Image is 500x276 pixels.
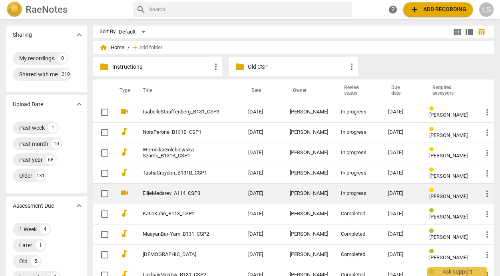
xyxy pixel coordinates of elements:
[120,188,129,198] span: videocam
[283,79,335,102] th: Owner
[388,191,416,197] div: [DATE]
[235,62,245,71] span: folder
[13,202,54,210] p: Assessment Due
[100,62,109,71] span: folder
[429,193,468,199] span: [PERSON_NAME]
[120,168,129,177] span: audiotrack
[242,79,283,102] th: Date
[429,228,437,234] span: Review status: completed
[100,29,116,35] div: Sort By
[74,30,84,40] span: expand_more
[388,211,416,217] div: [DATE]
[242,122,283,143] td: [DATE]
[133,79,242,102] th: Title
[482,107,492,117] span: more_vert
[143,231,219,237] a: MaayanBar-Yam_B131_CSP2
[451,26,463,38] button: Tile view
[143,170,219,176] a: TashaCroydon_B131B_CSP1
[429,106,437,112] span: Review status: in progress
[290,211,328,217] div: [PERSON_NAME]
[139,45,162,51] span: Add folder
[429,147,437,153] span: Review status: in progress
[31,256,40,266] div: 5
[429,173,468,179] span: [PERSON_NAME]
[290,129,328,135] div: [PERSON_NAME]
[120,208,129,218] span: audiotrack
[475,26,487,38] button: Table view
[242,183,283,204] td: [DATE]
[19,257,28,265] div: Old
[410,5,466,14] span: Add recording
[429,126,437,132] span: Review status: in progress
[73,29,85,41] button: Show more
[388,170,416,176] div: [DATE]
[13,100,43,109] p: Upload Date
[479,2,494,17] button: LS
[211,62,221,71] span: more_vert
[482,250,492,260] span: more_vert
[73,200,85,212] button: Show more
[143,129,219,135] a: NoraPerone_B131B_CSP1
[136,5,146,14] span: search
[388,150,416,156] div: [DATE]
[341,129,375,135] div: In progress
[242,244,283,265] td: [DATE]
[19,124,45,132] div: Past week
[36,240,45,250] div: 1
[143,109,219,115] a: IsabelleStauffenberg_B131_CSP3
[341,170,375,176] div: In progress
[73,98,85,110] button: Show more
[388,109,416,115] div: [DATE]
[242,102,283,122] td: [DATE]
[248,63,347,71] p: Old CSP
[423,79,476,102] th: Required assessors
[120,127,129,137] span: audiotrack
[341,252,375,258] div: Completed
[143,147,219,159] a: WeronikaGolebiewska-Szarek_B131B_CSP1
[482,148,492,158] span: more_vert
[482,230,492,239] span: more_vert
[482,209,492,219] span: more_vert
[119,26,148,38] div: Default
[100,44,108,52] span: home
[388,5,398,14] span: help
[26,4,68,15] h2: RaeNotes
[19,241,32,249] div: Later
[429,187,437,193] span: Review status: in progress
[19,54,54,62] div: My recordings
[74,99,84,109] span: expand_more
[429,234,468,240] span: [PERSON_NAME]
[429,208,437,214] span: Review status: completed
[427,267,487,276] div: Ask support
[52,139,61,149] div: 10
[127,45,129,51] span: /
[452,27,462,37] span: view_module
[463,26,475,38] button: List view
[464,27,474,37] span: view_list
[242,143,283,163] td: [DATE]
[388,252,416,258] div: [DATE]
[341,109,375,115] div: In progress
[341,191,375,197] div: In progress
[120,249,129,259] span: audiotrack
[290,231,328,237] div: [PERSON_NAME]
[100,44,124,52] span: Home
[482,169,492,178] span: more_vert
[19,70,58,78] div: Shared with me
[382,79,423,102] th: Due date
[149,3,349,16] input: Search
[19,225,37,233] div: 1 Week
[6,2,22,18] img: Logo
[242,224,283,244] td: [DATE]
[74,201,84,210] span: expand_more
[48,123,58,133] div: 1
[242,163,283,183] td: [DATE]
[478,28,485,36] span: table_chart
[143,211,219,217] a: KatieKuhn_B113_CSP2
[410,5,419,14] span: add
[112,63,211,71] p: Instructions
[341,150,375,156] div: In progress
[388,231,416,237] div: [DATE]
[429,112,468,118] span: [PERSON_NAME]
